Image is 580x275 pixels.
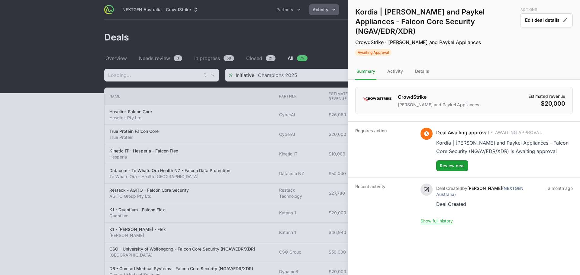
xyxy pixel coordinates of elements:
nav: Tabs [348,63,580,80]
p: CrowdStrike · [PERSON_NAME] and Paykel Appliances [355,39,518,46]
h1: CrowdStrike [398,93,479,101]
button: Show full history [420,218,453,224]
a: [PERSON_NAME](NEXTGEN Australia) [436,186,524,197]
span: · [544,185,546,208]
div: Deal Created [436,200,542,208]
p: Actions [520,7,573,12]
ul: Activity history timeline [420,184,573,218]
div: Activity [386,63,404,80]
span: Awaiting Approval [495,130,542,136]
div: Summary [355,63,376,80]
button: Review deal [436,160,468,171]
time: a month ago [548,186,573,191]
dd: $20,000 [528,99,565,108]
p: by [436,185,542,197]
div: Deal actions [520,7,573,56]
h1: Kordia | [PERSON_NAME] and Paykel Appliances - Falcon Core Security (NGAV/EDR/XDR) [355,7,518,36]
button: Edit deal details [520,13,573,27]
dt: Requires action [355,128,413,171]
div: Details [414,63,430,80]
span: Deal Created [436,186,462,191]
div: Kordia | [PERSON_NAME] and Paykel Appliances - Falcon Core Security (NGAV/EDR/XDR) is Awaiting ap... [436,139,573,155]
span: Review deal [440,162,465,169]
p: [PERSON_NAME] and Paykel Appliances [398,102,479,108]
img: CrowdStrike [363,93,392,105]
span: Deal Awaiting approval [436,129,489,136]
p: · [436,129,573,136]
dt: Recent activity [355,184,413,224]
dt: Estimated revenue [528,93,565,99]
